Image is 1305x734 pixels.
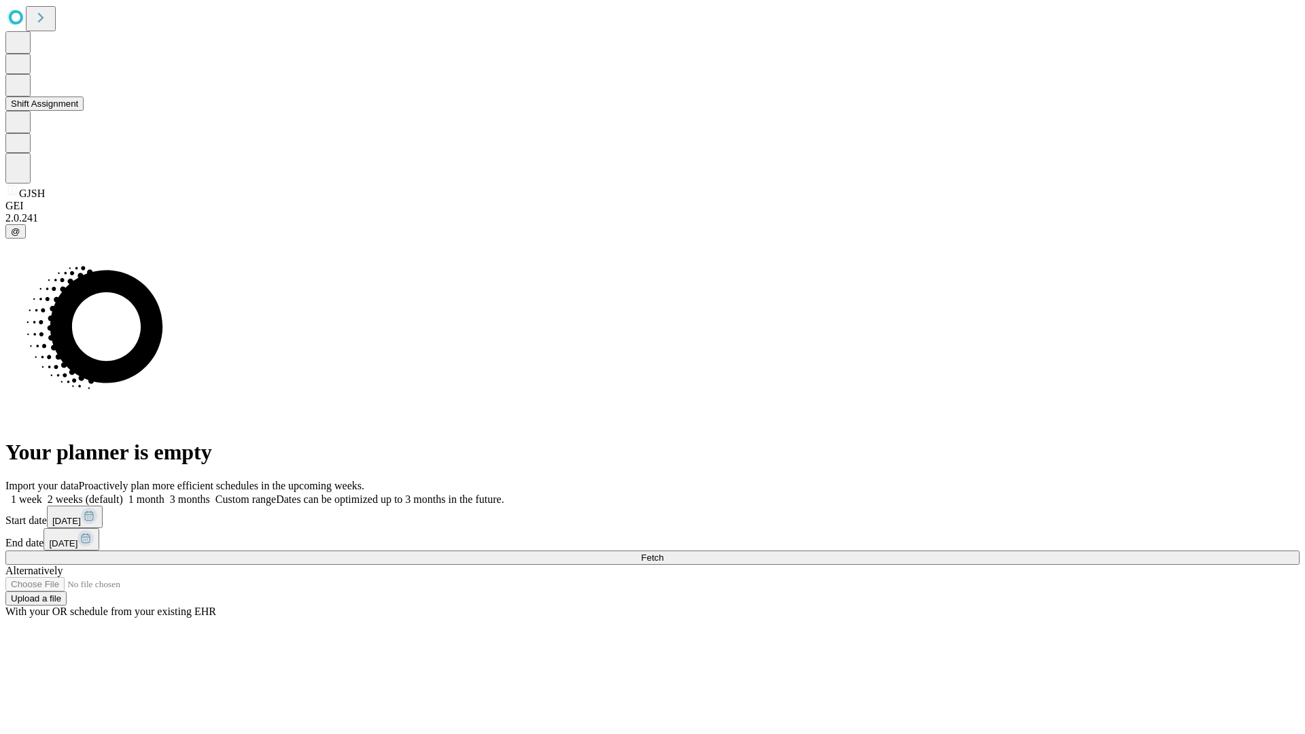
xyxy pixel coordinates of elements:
[19,188,45,199] span: GJSH
[43,528,99,550] button: [DATE]
[5,480,79,491] span: Import your data
[5,224,26,239] button: @
[11,226,20,237] span: @
[48,493,123,505] span: 2 weeks (default)
[5,565,63,576] span: Alternatively
[5,440,1300,465] h1: Your planner is empty
[11,493,42,505] span: 1 week
[47,506,103,528] button: [DATE]
[5,212,1300,224] div: 2.0.241
[215,493,276,505] span: Custom range
[5,606,216,617] span: With your OR schedule from your existing EHR
[5,550,1300,565] button: Fetch
[52,516,81,526] span: [DATE]
[5,591,67,606] button: Upload a file
[276,493,504,505] span: Dates can be optimized up to 3 months in the future.
[5,528,1300,550] div: End date
[5,506,1300,528] div: Start date
[128,493,164,505] span: 1 month
[49,538,77,548] span: [DATE]
[641,553,663,563] span: Fetch
[5,200,1300,212] div: GEI
[170,493,210,505] span: 3 months
[5,97,84,111] button: Shift Assignment
[79,480,364,491] span: Proactively plan more efficient schedules in the upcoming weeks.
